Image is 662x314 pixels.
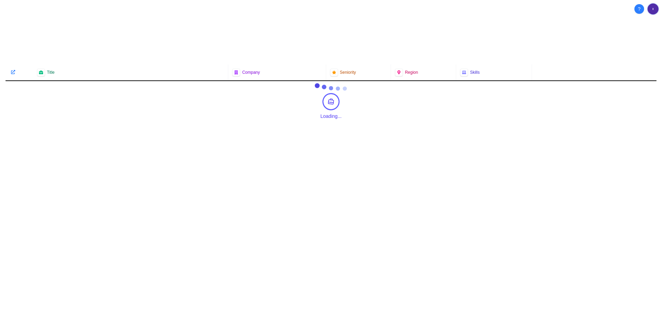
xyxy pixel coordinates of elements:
button: About Techjobs [634,4,644,14]
button: User menu [647,3,659,15]
span: Skills [470,70,480,75]
img: User avatar [648,3,659,14]
span: Company [242,70,260,75]
span: Title [47,70,54,75]
span: ? [638,6,641,12]
span: Region [405,70,418,75]
span: Seniority [340,70,356,75]
div: Loading... [320,113,342,120]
